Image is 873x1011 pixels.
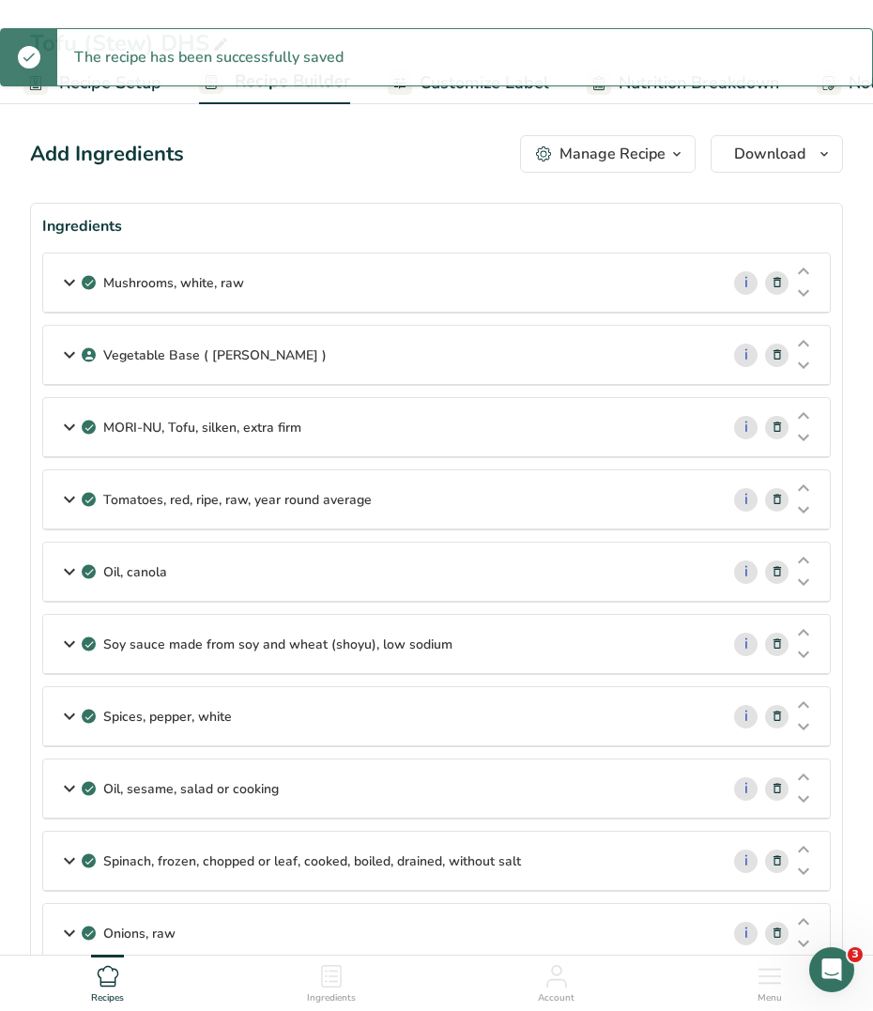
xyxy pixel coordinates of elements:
div: Onions, raw i [43,904,830,963]
div: MORI-NU, Tofu, silken, extra firm i [43,398,830,457]
span: Account [538,991,574,1005]
a: i [734,416,758,439]
div: Spices, pepper, white i [43,687,830,746]
span: Recipes [91,991,124,1005]
div: Add Ingredients [30,139,184,170]
iframe: Intercom live chat [809,947,854,992]
a: i [734,777,758,801]
div: Mushrooms, white, raw i [43,253,830,313]
div: Tomatoes, red, ripe, raw, year round average i [43,470,830,529]
p: MORI-NU, Tofu, silken, extra firm [103,418,301,437]
p: Spices, pepper, white [103,707,232,727]
p: Onions, raw [103,924,176,943]
p: Spinach, frozen, chopped or leaf, cooked, boiled, drained, without salt [103,851,521,871]
span: Menu [758,991,782,1005]
span: Download [734,143,805,165]
button: Manage Recipe [520,135,696,173]
a: i [734,560,758,584]
a: i [734,705,758,728]
div: Oil, canola i [43,543,830,602]
div: Soy sauce made from soy and wheat (shoyu), low sodium i [43,615,830,674]
div: Spinach, frozen, chopped or leaf, cooked, boiled, drained, without salt i [43,832,830,891]
a: i [734,922,758,945]
div: Manage Recipe [559,143,666,165]
a: Recipes [91,956,124,1006]
p: Tomatoes, red, ripe, raw, year round average [103,490,372,510]
a: i [734,488,758,512]
div: The recipe has been successfully saved [57,29,360,85]
div: Oil, sesame, salad or cooking i [43,759,830,819]
span: 3 [848,947,863,962]
a: i [734,633,758,656]
div: Vegetable Base ( [PERSON_NAME] ) i [43,326,830,385]
div: Ingredients [42,215,831,237]
p: Mushrooms, white, raw [103,273,244,293]
span: Ingredients [307,991,356,1005]
p: Oil, sesame, salad or cooking [103,779,279,799]
a: i [734,271,758,295]
button: Download [711,135,843,173]
div: Tofu (Stew) DHS [30,26,232,60]
a: i [734,850,758,873]
p: Soy sauce made from soy and wheat (shoyu), low sodium [103,635,452,654]
p: Oil, canola [103,562,167,582]
a: Ingredients [307,956,356,1006]
p: Vegetable Base ( [PERSON_NAME] ) [103,345,327,365]
a: Account [538,956,574,1006]
a: i [734,344,758,367]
